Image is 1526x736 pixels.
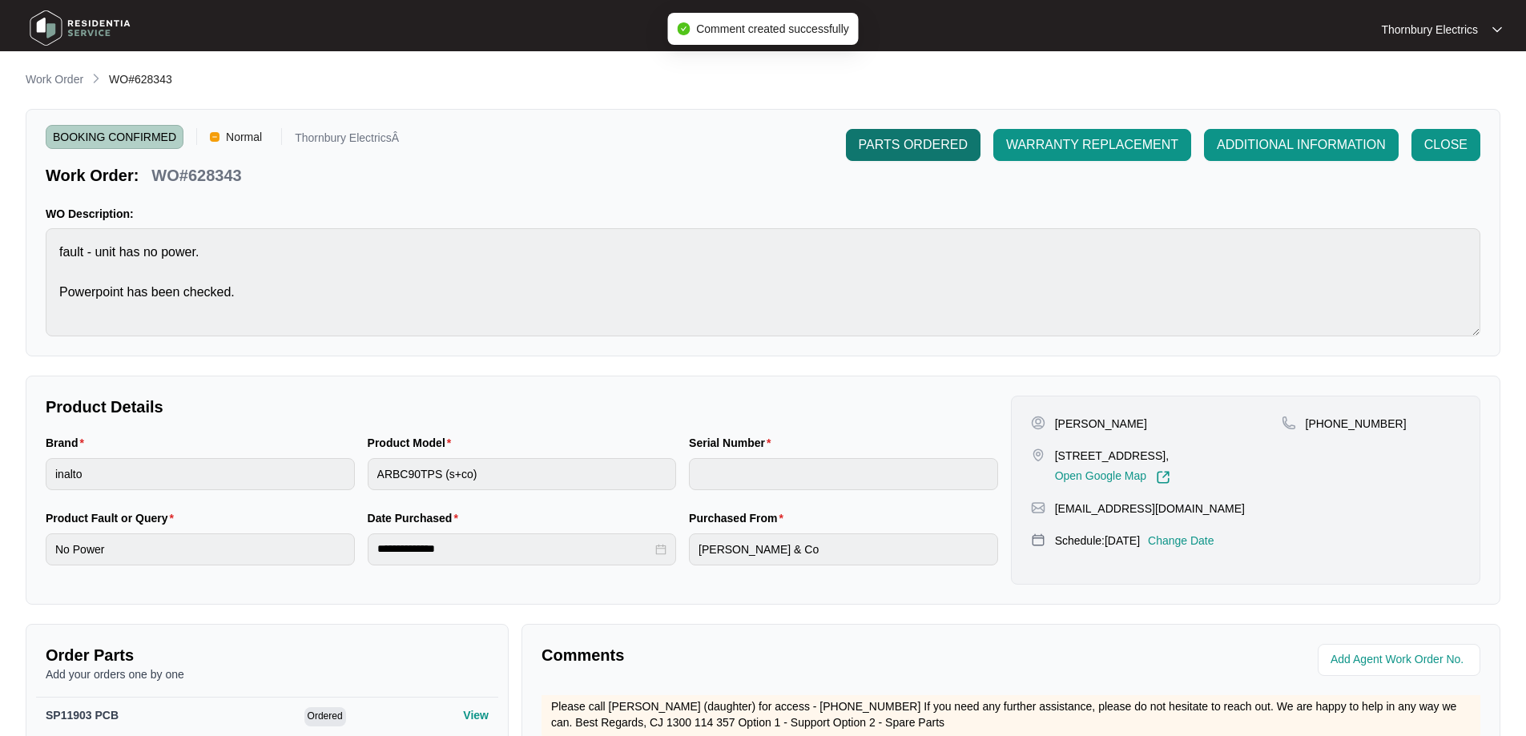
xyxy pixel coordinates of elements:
p: Comments [542,644,1000,666]
input: Brand [46,458,355,490]
p: View [463,707,489,723]
p: Work Order [26,71,83,87]
input: Product Fault or Query [46,533,355,565]
span: WARRANTY REPLACEMENT [1006,135,1178,155]
p: Product Details [46,396,998,418]
p: Schedule: [DATE] [1055,533,1140,549]
p: Change Date [1148,533,1214,549]
p: Order Parts [46,644,489,666]
button: ADDITIONAL INFORMATION [1204,129,1399,161]
button: WARRANTY REPLACEMENT [993,129,1191,161]
span: check-circle [677,22,690,35]
a: Work Order [22,71,87,89]
a: Open Google Map [1055,470,1170,485]
img: chevron-right [90,72,103,85]
span: ADDITIONAL INFORMATION [1217,135,1386,155]
span: Comment created successfully [696,22,849,35]
span: Ordered [304,707,346,726]
label: Product Fault or Query [46,510,180,526]
p: Add your orders one by one [46,666,489,682]
p: [STREET_ADDRESS], [1055,448,1170,464]
p: [PERSON_NAME] [1055,416,1147,432]
span: CLOSE [1424,135,1468,155]
p: Work Order: [46,164,139,187]
img: dropdown arrow [1492,26,1502,34]
span: WO#628343 [109,73,172,86]
p: Please call [PERSON_NAME] (daughter) for access - [PHONE_NUMBER] If you need any further assistan... [551,698,1471,730]
img: residentia service logo [24,4,136,52]
label: Purchased From [689,510,790,526]
p: [EMAIL_ADDRESS][DOMAIN_NAME] [1055,501,1245,517]
button: CLOSE [1411,129,1480,161]
label: Date Purchased [368,510,465,526]
span: BOOKING CONFIRMED [46,125,183,149]
img: user-pin [1031,416,1045,430]
span: SP11903 PCB [46,709,119,722]
span: Normal [219,125,268,149]
label: Product Model [368,435,458,451]
input: Date Purchased [377,541,653,557]
textarea: fault - unit has no power. Powerpoint has been checked. [46,228,1480,336]
input: Serial Number [689,458,998,490]
input: Add Agent Work Order No. [1331,650,1471,670]
p: WO#628343 [151,164,241,187]
p: WO Description: [46,206,1480,222]
img: map-pin [1031,533,1045,547]
label: Brand [46,435,91,451]
img: map-pin [1031,448,1045,462]
button: PARTS ORDERED [846,129,980,161]
input: Product Model [368,458,677,490]
span: PARTS ORDERED [859,135,968,155]
img: Link-External [1156,470,1170,485]
p: [PHONE_NUMBER] [1306,416,1407,432]
img: map-pin [1282,416,1296,430]
input: Purchased From [689,533,998,565]
p: Thornbury ElectricsÂ [295,132,399,149]
img: Vercel Logo [210,132,219,142]
p: Thornbury Electrics [1381,22,1478,38]
img: map-pin [1031,501,1045,515]
label: Serial Number [689,435,777,451]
